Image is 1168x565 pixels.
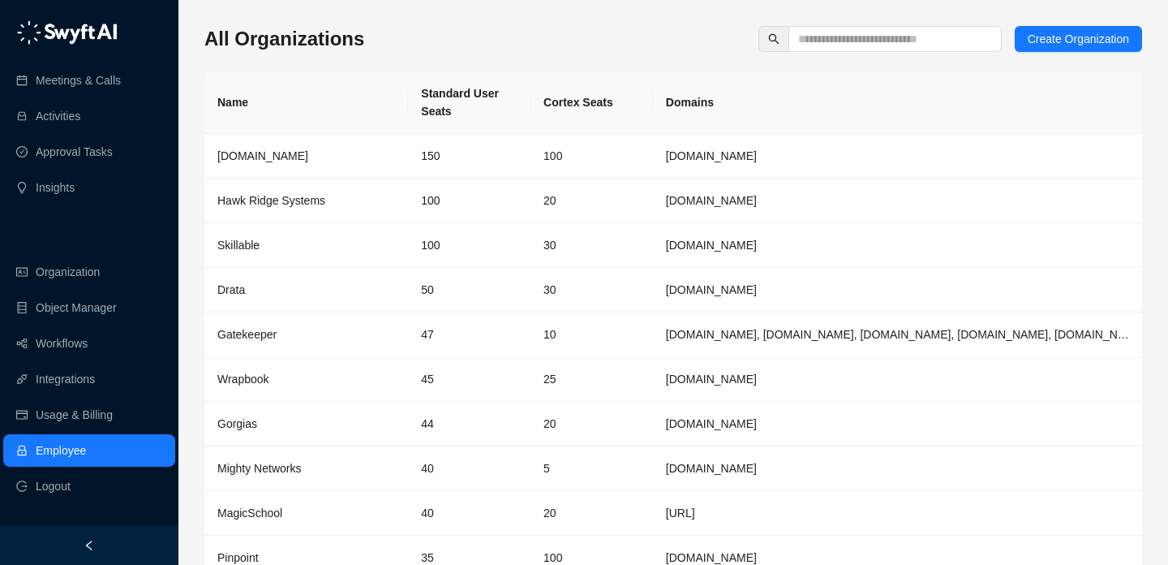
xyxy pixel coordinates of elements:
[408,313,530,357] td: 47
[217,373,269,386] span: Wrapbook
[217,194,325,207] span: Hawk Ridge Systems
[653,357,1142,402] td: wrapbook.com
[217,149,308,162] span: [DOMAIN_NAME]
[36,327,88,360] a: Workflows
[530,357,653,402] td: 25
[408,357,530,402] td: 45
[1116,511,1160,555] iframe: Open customer support
[653,491,1142,536] td: magicschool.ai
[530,223,653,268] td: 30
[530,446,653,491] td: 5
[36,470,71,502] span: Logout
[36,171,75,204] a: Insights
[408,134,530,179] td: 150
[653,313,1142,357] td: gatekeeperhq.com, gatekeeperhq.io, gatekeeper.io, gatekeepervclm.com, gatekeeperhq.co, trygatekee...
[653,268,1142,313] td: Drata.com
[204,26,364,52] h3: All Organizations
[530,491,653,536] td: 20
[530,134,653,179] td: 100
[408,179,530,223] td: 100
[16,481,28,492] span: logout
[408,491,530,536] td: 40
[653,71,1142,134] th: Domains
[530,402,653,446] td: 20
[217,283,245,296] span: Drata
[408,268,530,313] td: 50
[217,417,257,430] span: Gorgias
[36,64,121,97] a: Meetings & Calls
[408,402,530,446] td: 44
[204,71,408,134] th: Name
[36,100,80,132] a: Activities
[408,71,530,134] th: Standard User Seats
[36,434,86,467] a: Employee
[36,363,95,395] a: Integrations
[408,223,530,268] td: 100
[653,134,1142,179] td: synthesia.io
[36,136,113,168] a: Approval Tasks
[217,328,277,341] span: Gatekeeper
[217,239,260,252] span: Skillable
[36,256,100,288] a: Organization
[84,540,95,551] span: left
[36,399,113,431] a: Usage & Billing
[653,402,1142,446] td: gorgias.com
[16,20,118,45] img: logo-05li4sbe.png
[217,507,282,520] span: MagicSchool
[653,179,1142,223] td: hawkridgesys.com
[530,71,653,134] th: Cortex Seats
[653,223,1142,268] td: skillable.com
[408,446,530,491] td: 40
[1015,26,1142,52] button: Create Organization
[36,291,117,324] a: Object Manager
[653,446,1142,491] td: mightynetworks.com
[217,462,301,475] span: Mighty Networks
[217,551,259,564] span: Pinpoint
[768,33,779,45] span: search
[1028,30,1129,48] span: Create Organization
[530,179,653,223] td: 20
[530,313,653,357] td: 10
[530,268,653,313] td: 30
